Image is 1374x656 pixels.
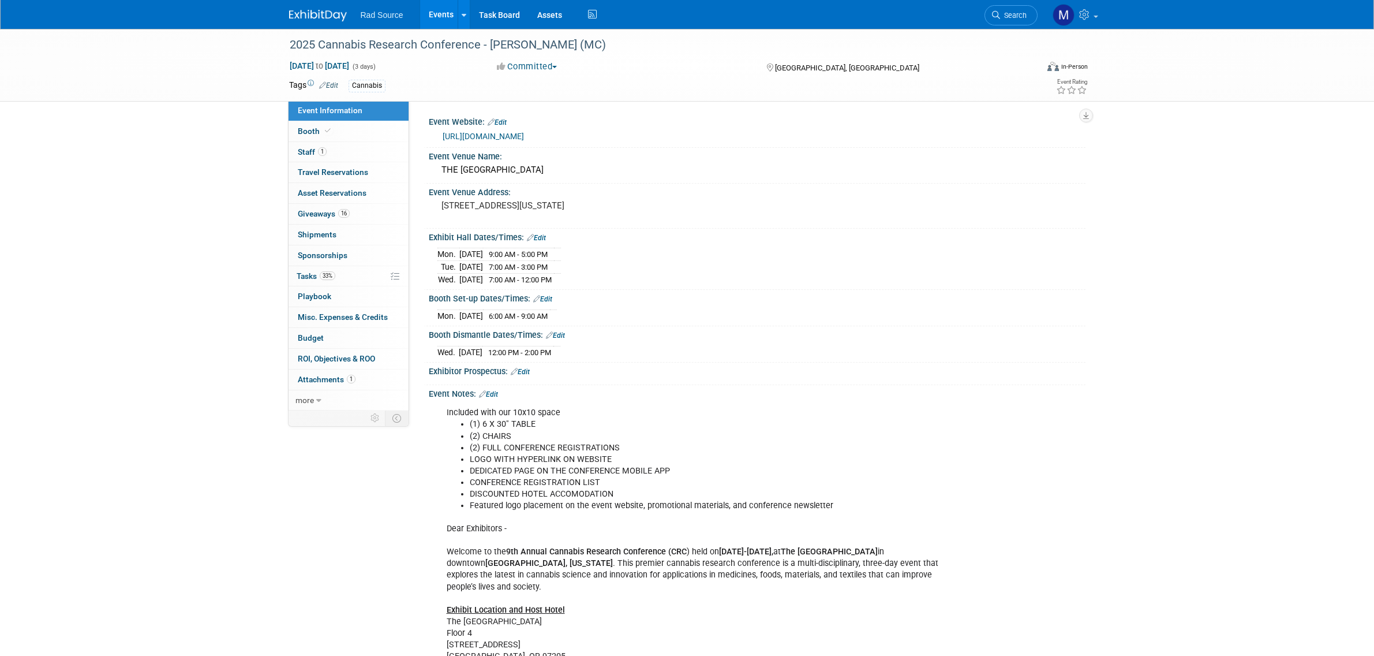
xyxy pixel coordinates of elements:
[533,295,552,303] a: Edit
[479,390,498,398] a: Edit
[459,273,483,285] td: [DATE]
[429,385,1085,400] div: Event Notes:
[298,106,362,115] span: Event Information
[298,292,331,301] span: Playbook
[437,261,459,274] td: Tue.
[289,183,409,203] a: Asset Reservations
[289,370,409,390] a: Attachments1
[385,411,409,426] td: Toggle Event Tabs
[443,132,524,141] a: [URL][DOMAIN_NAME]
[470,465,952,477] li: DEDICATED PAGE ON THE CONFERENCE MOBILE APP
[298,230,336,239] span: Shipments
[429,184,1085,198] div: Event Venue Address:
[289,100,409,121] a: Event Information
[459,248,483,261] td: [DATE]
[459,310,483,322] td: [DATE]
[320,271,335,280] span: 33%
[470,500,952,512] li: Featured logo placement on the event website, promotional materials, and conference newsletter
[318,147,327,156] span: 1
[351,63,376,70] span: (3 days)
[984,5,1038,25] a: Search
[437,273,459,285] td: Wed.
[298,251,347,260] span: Sponsorships
[459,346,482,358] td: [DATE]
[298,167,368,177] span: Travel Reservations
[506,547,687,557] b: 9th Annual Cannabis Research Conference (CRC
[488,118,507,126] a: Edit
[489,275,552,284] span: 7:00 AM - 12:00 PM
[489,250,548,259] span: 9:00 AM - 5:00 PM
[1000,11,1027,20] span: Search
[298,312,388,322] span: Misc. Expenses & Credits
[325,128,331,134] i: Booth reservation complete
[347,375,355,383] span: 1
[1056,79,1087,85] div: Event Rating
[470,431,952,442] li: (2) CHAIRS
[289,349,409,369] a: ROI, Objectives & ROO
[775,64,919,72] span: [GEOGRAPHIC_DATA], [GEOGRAPHIC_DATA]
[295,396,314,405] span: more
[447,605,565,615] u: Exhibit Location and Host Hotel
[719,547,773,557] b: [DATE]-[DATE],
[298,188,366,197] span: Asset Reservations
[969,60,1088,77] div: Event Format
[289,79,338,92] td: Tags
[781,547,878,557] b: The [GEOGRAPHIC_DATA]
[470,454,952,465] li: LOGO WITH HYPERLINK ON WEBSITE
[289,225,409,245] a: Shipments
[437,161,1077,179] div: THE [GEOGRAPHIC_DATA]
[319,81,338,90] a: Edit
[429,290,1085,305] div: Booth Set-up Dates/Times:
[470,489,952,500] li: DISCOUNTED HOTEL ACCOMODATION
[1047,62,1059,71] img: Format-Inperson.png
[1053,4,1075,26] img: Melissa Conboy
[470,442,952,454] li: (2) FULL CONFERENCE REGISTRATIONS
[361,10,403,20] span: Rad Source
[289,142,409,162] a: Staff1
[437,346,459,358] td: Wed.
[485,558,613,568] b: [GEOGRAPHIC_DATA], [US_STATE]
[289,307,409,327] a: Misc. Expenses & Credits
[289,266,409,286] a: Tasks33%
[349,80,385,92] div: Cannabis
[441,200,690,211] pre: [STREET_ADDRESS][US_STATE]
[289,245,409,266] a: Sponsorships
[298,354,375,363] span: ROI, Objectives & ROO
[488,348,551,357] span: 12:00 PM - 2:00 PM
[298,126,333,136] span: Booth
[289,162,409,182] a: Travel Reservations
[297,271,335,281] span: Tasks
[298,333,324,342] span: Budget
[429,229,1085,244] div: Exhibit Hall Dates/Times:
[527,234,546,242] a: Edit
[289,328,409,348] a: Budget
[489,312,548,320] span: 6:00 AM - 9:00 AM
[1061,62,1088,71] div: In-Person
[298,209,350,218] span: Giveaways
[286,35,1020,55] div: 2025 Cannabis Research Conference - [PERSON_NAME] (MC)
[429,363,1085,378] div: Exhibitor Prospectus:
[289,10,347,21] img: ExhibitDay
[429,113,1085,128] div: Event Website:
[459,261,483,274] td: [DATE]
[437,248,459,261] td: Mon.
[546,331,565,340] a: Edit
[289,204,409,224] a: Giveaways16
[429,148,1085,162] div: Event Venue Name:
[365,411,385,426] td: Personalize Event Tab Strip
[437,310,459,322] td: Mon.
[489,263,548,271] span: 7:00 AM - 3:00 PM
[289,121,409,141] a: Booth
[338,209,350,218] span: 16
[429,326,1085,341] div: Booth Dismantle Dates/Times:
[511,368,530,376] a: Edit
[289,286,409,307] a: Playbook
[493,61,561,73] button: Committed
[298,147,327,156] span: Staff
[298,375,355,384] span: Attachments
[289,61,350,71] span: [DATE] [DATE]
[289,390,409,411] a: more
[314,61,325,70] span: to
[470,477,952,489] li: CONFERENCE REGISTRATION LIST
[470,419,952,430] li: (1) 6 X 30" TABLE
